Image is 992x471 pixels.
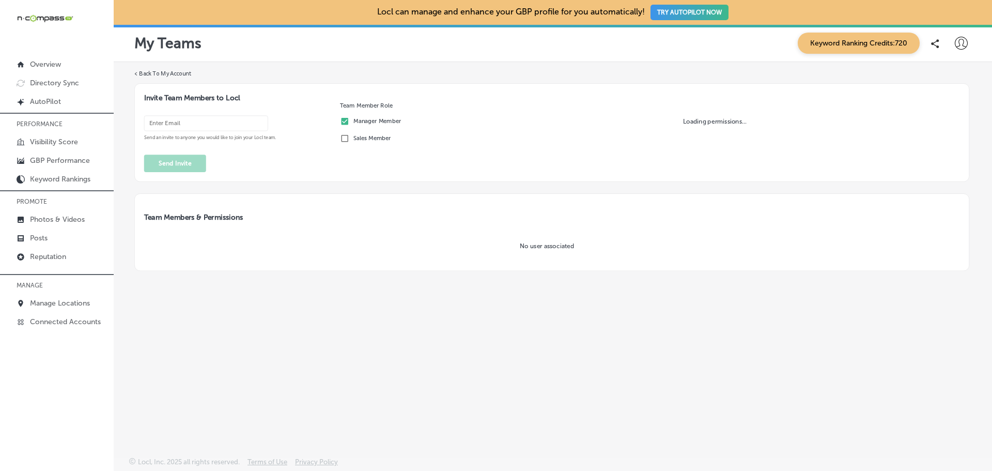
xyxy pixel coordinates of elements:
[135,203,959,231] h3: Team Members & Permissions
[144,93,959,102] h3: Invite Team Members to Locl
[30,175,90,184] p: Keyword Rankings
[30,299,90,308] p: Manage Locations
[482,117,948,125] p: Loading permissions...
[340,102,462,109] h3: Team Member Role
[144,155,206,172] button: Send Invite
[30,138,78,146] p: Visibility Score
[30,252,66,261] p: Reputation
[134,70,192,78] label: < Back To My Account
[138,458,240,466] p: Locl, Inc. 2025 all rights reserved.
[30,234,48,242] p: Posts
[650,5,729,20] button: TRY AUTOPILOT NOW
[144,116,268,131] input: Enter Email
[353,117,401,125] label: Manager
[30,60,61,69] p: Overview
[30,97,61,106] p: AutoPilot
[144,135,333,141] span: Send an invite to anyone you would like to join your Locl team.
[30,79,79,87] p: Directory Sync
[30,156,90,165] p: GBP Performance
[146,242,948,250] p: No user associated
[247,458,287,471] a: Terms of Use
[295,458,338,471] a: Privacy Policy
[353,134,391,142] label: Sales
[30,215,85,224] p: Photos & Videos
[134,35,202,52] p: My Teams
[30,317,101,326] p: Connected Accounts
[17,13,73,23] img: 660ab0bf-5cc7-4cb8-ba1c-48b5ae0f18e60NCTV_CLogo_TV_Black_-500x88.png
[798,33,920,54] span: Keyword Ranking Credits: 720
